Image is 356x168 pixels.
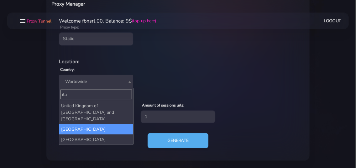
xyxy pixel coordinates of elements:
span: Worldwide [59,75,133,89]
input: Search [60,90,132,99]
a: Logout [324,15,342,27]
li: Welcome fbnsrl.00. Balance: 9$ [51,17,156,25]
span: Proxy Tunnel [27,18,51,24]
li: [GEOGRAPHIC_DATA] [59,134,133,145]
a: (top-up here) [132,18,156,24]
span: Worldwide [63,77,129,86]
label: Amount of sessions urls: [142,102,184,108]
li: United Kingdom of [GEOGRAPHIC_DATA] and [GEOGRAPHIC_DATA] [59,101,133,124]
div: Location: [55,58,301,66]
a: Proxy Tunnel [25,16,51,26]
iframe: Webchat Widget [326,138,348,160]
li: [GEOGRAPHIC_DATA] [59,124,133,134]
button: Generate [148,133,209,148]
div: Proxy Settings: [55,94,301,101]
label: Country: [60,67,75,72]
